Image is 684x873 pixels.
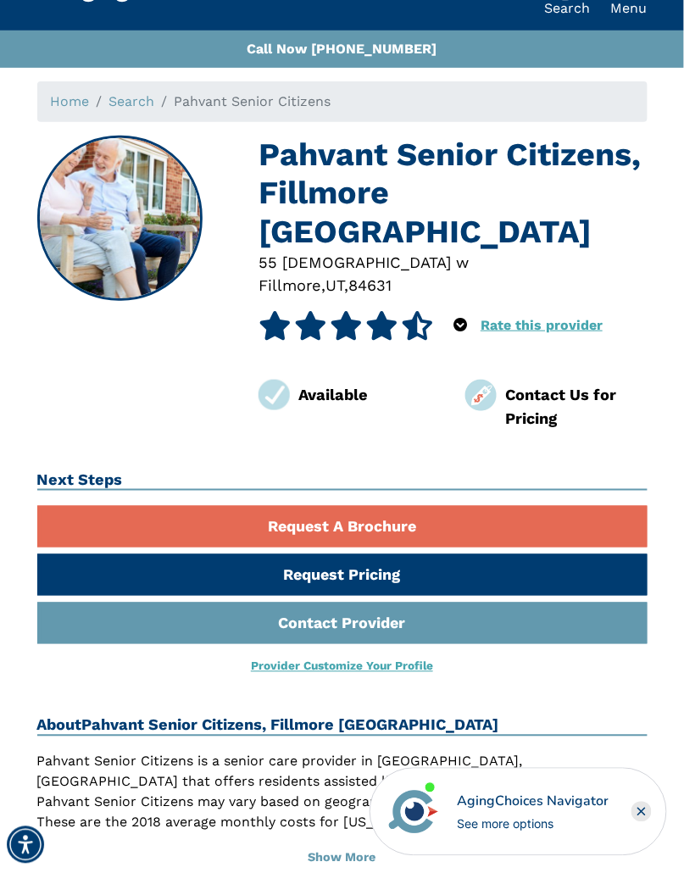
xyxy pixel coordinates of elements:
nav: breadcrumb [37,81,648,122]
div: Menu [611,2,648,15]
span: Fillmore [259,276,321,294]
img: avatar [385,783,442,841]
div: Available [298,383,440,406]
span: , [321,276,325,294]
h2: About Pahvant Senior Citizens, Fillmore [GEOGRAPHIC_DATA] [37,716,648,737]
a: Search [109,93,155,109]
div: Popover trigger [453,311,467,340]
a: Request A Brochure [37,506,648,548]
div: 84631 [348,274,392,297]
span: UT [325,276,344,294]
img: Pahvant Senior Citizens, Fillmore UT [38,137,201,300]
a: Contact Provider [37,603,648,644]
div: See more options [457,815,609,833]
a: Home [51,93,90,109]
a: Request Pricing [37,554,648,596]
h2: Next Steps [37,470,648,491]
div: Search [545,2,591,15]
div: 55 [DEMOGRAPHIC_DATA] w [259,251,647,274]
a: Rate this provider [481,317,603,333]
span: Pahvant Senior Citizens [175,93,331,109]
div: Contact Us for Pricing [505,383,647,430]
a: Provider Customize Your Profile [251,659,433,673]
div: Close [631,802,652,822]
h1: Pahvant Senior Citizens, Fillmore [GEOGRAPHIC_DATA] [259,136,647,251]
div: Accessibility Menu [7,826,44,864]
a: Call Now [PHONE_NUMBER] [247,41,437,57]
span: , [344,276,348,294]
div: AgingChoices Navigator [457,792,609,812]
